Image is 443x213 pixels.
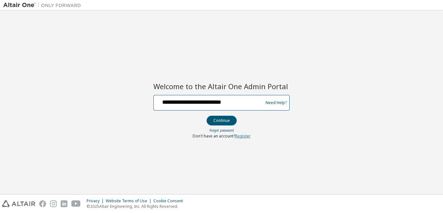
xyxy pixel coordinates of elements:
img: facebook.svg [39,200,46,207]
a: Register [235,133,251,139]
p: © 2025 Altair Engineering, Inc. All Rights Reserved. [87,204,187,209]
img: Altair One [3,2,84,8]
h2: Welcome to the Altair One Admin Portal [153,82,290,91]
img: youtube.svg [71,200,81,207]
div: Cookie Consent [153,198,187,204]
a: Forgot password [210,128,234,133]
span: Don't have an account? [193,133,235,139]
img: linkedin.svg [61,200,67,207]
div: Website Terms of Use [106,198,153,204]
button: Continue [207,116,237,125]
img: instagram.svg [50,200,57,207]
div: Privacy [87,198,106,204]
img: altair_logo.svg [2,200,35,207]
